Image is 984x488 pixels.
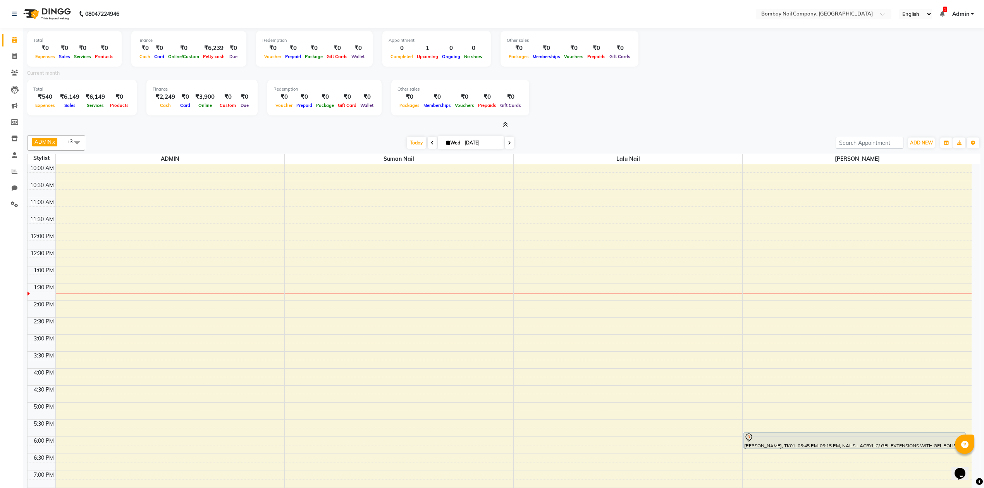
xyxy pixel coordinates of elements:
span: +3 [67,138,79,144]
div: 6:00 PM [32,437,55,445]
span: ADMIN [34,139,52,145]
div: 10:30 AM [29,181,55,189]
div: 6:30 PM [32,454,55,462]
div: ₹0 [274,93,294,101]
div: ₹0 [93,44,115,53]
div: ₹0 [57,44,72,53]
div: 10:00 AM [29,164,55,172]
span: Package [314,103,336,108]
div: ₹0 [303,44,325,53]
span: Due [239,103,251,108]
span: Lalu Nail [514,154,742,164]
span: Wallet [358,103,375,108]
span: Sales [62,103,77,108]
div: ₹0 [498,93,523,101]
div: Redemption [274,86,375,93]
span: Custom [218,103,238,108]
div: Other sales [507,37,632,44]
span: Wed [444,140,462,146]
div: ₹0 [283,44,303,53]
span: Prepaid [294,103,314,108]
div: Redemption [262,37,366,44]
span: Products [108,103,131,108]
div: Finance [153,86,251,93]
img: logo [20,3,73,25]
label: Current month [27,70,60,77]
span: Prepaids [585,54,607,59]
div: ₹0 [238,93,251,101]
div: 11:00 AM [29,198,55,206]
span: Memberships [531,54,562,59]
div: 4:30 PM [32,386,55,394]
div: ₹0 [531,44,562,53]
div: ₹0 [421,93,453,101]
span: Products [93,54,115,59]
div: Finance [138,37,240,44]
div: ₹0 [178,93,192,101]
span: Suman Nail [285,154,513,164]
span: Upcoming [415,54,440,59]
span: Packages [507,54,531,59]
div: ₹0 [336,93,358,101]
div: ₹0 [607,44,632,53]
div: ₹0 [218,93,238,101]
div: ₹2,249 [153,93,178,101]
span: Online/Custom [166,54,201,59]
span: Admin [952,10,969,18]
span: Services [85,103,106,108]
div: 12:30 PM [29,249,55,258]
div: ₹0 [397,93,421,101]
div: 0 [389,44,415,53]
span: Voucher [274,103,294,108]
span: No show [462,54,485,59]
span: 1 [943,7,947,12]
div: ₹0 [476,93,498,101]
div: [PERSON_NAME], TK01, 05:45 PM-06:15 PM, NAILS - ACRYLIC/ GEL EXTENSIONS WITH GEL POLISH [744,433,965,448]
div: ₹0 [325,44,349,53]
div: Other sales [397,86,523,93]
span: Packages [397,103,421,108]
span: Memberships [421,103,453,108]
div: 11:30 AM [29,215,55,223]
span: Services [72,54,93,59]
span: Prepaids [476,103,498,108]
div: ₹0 [72,44,93,53]
input: 2025-09-03 [462,137,501,149]
span: Card [178,103,192,108]
span: Completed [389,54,415,59]
div: ₹6,239 [201,44,227,53]
div: 2:30 PM [32,318,55,326]
span: Card [152,54,166,59]
div: 3:00 PM [32,335,55,343]
a: 1 [940,10,944,17]
button: ADD NEW [908,137,935,148]
span: Sales [57,54,72,59]
div: ₹0 [227,44,240,53]
span: Ongoing [440,54,462,59]
span: Today [407,137,426,149]
div: ₹0 [138,44,152,53]
div: ₹0 [108,93,131,101]
div: ₹0 [453,93,476,101]
div: 4:00 PM [32,369,55,377]
div: 5:30 PM [32,420,55,428]
span: Expenses [33,103,57,108]
span: Due [227,54,239,59]
span: Gift Cards [325,54,349,59]
div: 2:00 PM [32,301,55,309]
div: 7:00 PM [32,471,55,479]
div: ₹0 [562,44,585,53]
div: ₹6,149 [57,93,83,101]
div: 0 [440,44,462,53]
div: ₹540 [33,93,57,101]
div: 0 [462,44,485,53]
div: ₹0 [507,44,531,53]
div: ₹0 [349,44,366,53]
div: ₹0 [166,44,201,53]
div: ₹0 [294,93,314,101]
span: Wallet [349,54,366,59]
div: ₹0 [152,44,166,53]
input: Search Appointment [836,137,903,149]
div: 1:00 PM [32,266,55,275]
span: Gift Card [336,103,358,108]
